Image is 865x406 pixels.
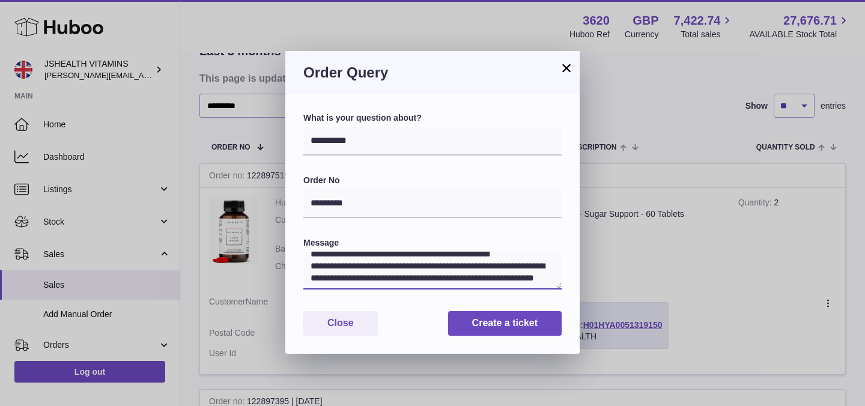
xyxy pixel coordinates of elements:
[559,61,574,75] button: ×
[303,63,562,82] h3: Order Query
[303,311,378,336] button: Close
[303,237,562,249] label: Message
[303,112,562,124] label: What is your question about?
[303,175,562,186] label: Order No
[448,311,562,336] button: Create a ticket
